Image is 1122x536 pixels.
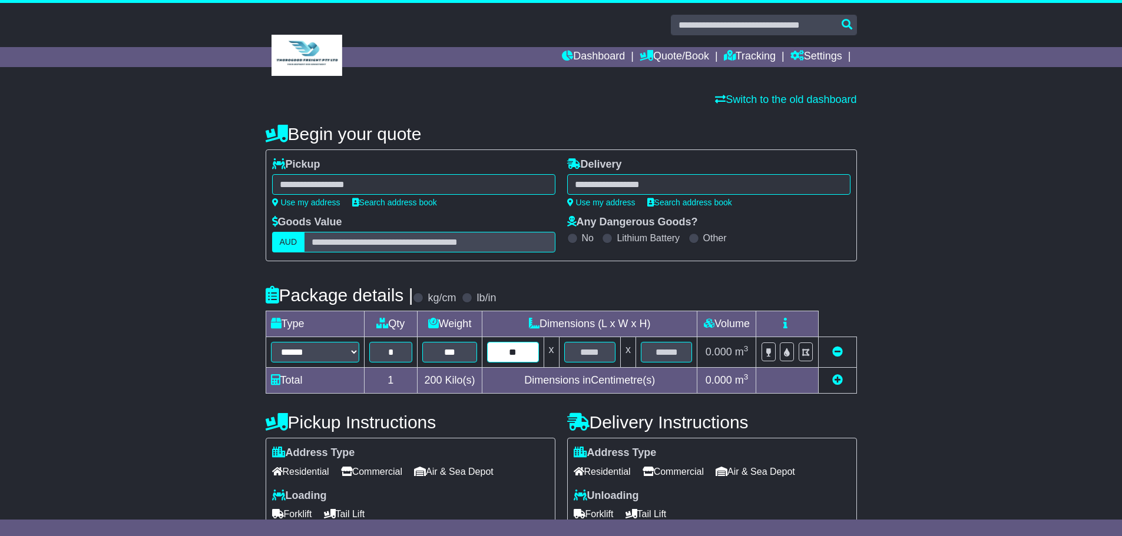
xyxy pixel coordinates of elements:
[567,198,636,207] a: Use my address
[418,311,482,337] td: Weight
[476,292,496,305] label: lb/in
[567,412,857,432] h4: Delivery Instructions
[574,462,631,481] span: Residential
[266,368,364,394] td: Total
[544,337,559,368] td: x
[625,505,667,523] span: Tail Lift
[832,346,843,358] a: Remove this item
[266,412,555,432] h4: Pickup Instructions
[272,158,320,171] label: Pickup
[272,216,342,229] label: Goods Value
[272,490,327,502] label: Loading
[567,158,622,171] label: Delivery
[272,505,312,523] span: Forklift
[272,462,329,481] span: Residential
[272,198,340,207] a: Use my address
[640,47,709,67] a: Quote/Book
[352,198,437,207] a: Search address book
[266,311,364,337] td: Type
[482,368,697,394] td: Dimensions in Centimetre(s)
[562,47,625,67] a: Dashboard
[706,374,732,386] span: 0.000
[647,198,732,207] a: Search address book
[715,94,856,105] a: Switch to the old dashboard
[574,490,639,502] label: Unloading
[425,374,442,386] span: 200
[574,447,657,460] label: Address Type
[724,47,776,67] a: Tracking
[428,292,456,305] label: kg/cm
[735,346,749,358] span: m
[744,372,749,381] sup: 3
[567,216,698,229] label: Any Dangerous Goods?
[744,344,749,353] sup: 3
[482,311,697,337] td: Dimensions (L x W x H)
[324,505,365,523] span: Tail Lift
[272,447,355,460] label: Address Type
[272,232,305,252] label: AUD
[574,505,614,523] span: Forklift
[620,337,636,368] td: x
[266,124,857,144] h4: Begin your quote
[582,232,594,244] label: No
[341,462,402,481] span: Commercial
[418,368,482,394] td: Kilo(s)
[697,311,756,337] td: Volume
[617,232,680,244] label: Lithium Battery
[414,462,494,481] span: Air & Sea Depot
[735,374,749,386] span: m
[364,368,418,394] td: 1
[703,232,727,244] label: Other
[364,311,418,337] td: Qty
[643,462,704,481] span: Commercial
[716,462,795,481] span: Air & Sea Depot
[832,374,843,386] a: Add new item
[706,346,732,358] span: 0.000
[266,285,413,305] h4: Package details |
[790,47,842,67] a: Settings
